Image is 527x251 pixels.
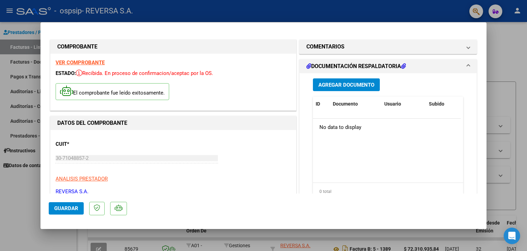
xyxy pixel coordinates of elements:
[49,202,84,215] button: Guardar
[57,43,97,50] strong: COMPROBANTE
[56,176,108,182] span: ANALISIS PRESTADOR
[300,73,477,216] div: DOCUMENTACIÓN RESPALDATORIA
[382,97,426,111] datatable-header-cell: Usuario
[426,97,460,111] datatable-header-cell: Subido
[316,101,320,107] span: ID
[56,188,291,196] p: REVERSA S.A.
[313,119,461,136] div: No data to display
[313,97,330,111] datatable-header-cell: ID
[300,40,477,54] mat-expansion-panel-header: COMENTARIOS
[56,59,105,66] a: VER COMPROBANTE
[504,228,520,244] div: Open Intercom Messenger
[460,97,495,111] datatable-header-cell: Acción
[54,205,78,211] span: Guardar
[306,43,344,51] h1: COMENTARIOS
[300,59,477,73] mat-expansion-panel-header: DOCUMENTACIÓN RESPALDATORIA
[429,101,444,107] span: Subido
[313,78,380,91] button: Agregar Documento
[318,82,374,88] span: Agregar Documento
[56,83,169,100] p: El comprobante fue leído exitosamente.
[57,120,127,126] strong: DATOS DEL COMPROBANTE
[56,140,126,148] p: CUIT
[384,101,401,107] span: Usuario
[306,62,406,70] h1: DOCUMENTACIÓN RESPALDATORIA
[333,101,358,107] span: Documento
[313,183,463,200] div: 0 total
[56,70,76,76] span: ESTADO:
[76,70,213,76] span: Recibida. En proceso de confirmacion/aceptac por la OS.
[330,97,382,111] datatable-header-cell: Documento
